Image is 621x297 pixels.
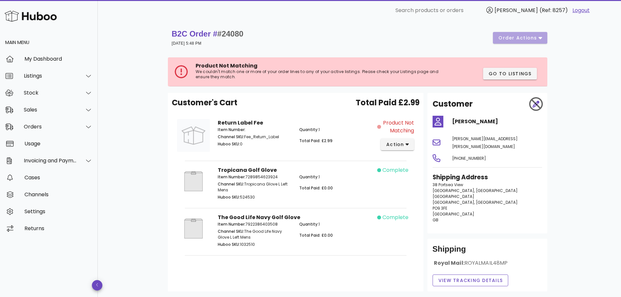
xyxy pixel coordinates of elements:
[433,188,518,193] span: [GEOGRAPHIC_DATA], [GEOGRAPHIC_DATA]
[172,97,237,109] span: Customer's Cart
[177,119,210,152] img: Product Image
[382,166,408,174] span: complete
[299,174,373,180] p: 1
[218,242,240,247] span: Huboo SKU:
[433,275,509,286] button: View Tracking details
[24,56,93,62] div: My Dashboard
[177,214,210,244] img: Product Image
[495,7,538,14] span: [PERSON_NAME]
[24,225,93,231] div: Returns
[218,221,245,227] span: Item Number:
[218,214,300,221] strong: The Good Life Navy Golf Glove
[433,173,542,182] h3: Shipping Address
[433,244,542,260] div: Shipping
[196,62,258,69] span: Product Not Matching
[452,136,518,149] span: [PERSON_NAME][EMAIL_ADDRESS][PERSON_NAME][DOMAIN_NAME]
[433,98,473,110] h2: Customer
[24,141,93,147] div: Usage
[381,139,414,150] button: action
[24,191,93,198] div: Channels
[24,124,77,130] div: Orders
[24,208,93,215] div: Settings
[299,127,318,132] span: Quantity:
[218,119,263,126] strong: Return Label Fee
[433,205,447,211] span: PO9 3FE
[172,29,244,38] strong: B2C Order #
[483,68,537,80] button: Go to Listings
[218,134,292,140] p: Fee_Return_Label
[433,211,474,217] span: [GEOGRAPHIC_DATA]
[540,7,568,14] span: (Ref: 8257)
[433,217,438,223] span: GB
[488,70,532,77] span: Go to Listings
[438,277,503,284] span: View Tracking details
[24,157,77,164] div: Invoicing and Payments
[24,73,77,79] div: Listings
[218,174,292,180] p: 7289854623924
[218,181,244,187] span: Channel SKU:
[218,141,240,147] span: Huboo SKU:
[572,7,590,14] a: Logout
[218,194,240,200] span: Huboo SKU:
[433,182,463,187] span: 38 Portsea View
[24,90,77,96] div: Stock
[24,174,93,181] div: Cases
[299,174,318,180] span: Quantity:
[24,107,77,113] div: Sales
[5,9,57,23] img: Huboo Logo
[218,127,245,132] span: Item Number:
[172,41,201,46] small: [DATE] 5:48 PM
[299,127,373,133] p: 1
[299,221,318,227] span: Quantity:
[299,185,333,191] span: Total Paid: £0.00
[218,194,292,200] p: 524530
[433,194,474,199] span: [GEOGRAPHIC_DATA]
[452,118,542,126] h4: [PERSON_NAME]
[299,232,333,238] span: Total Paid: £0.00
[217,29,244,38] span: #24080
[218,229,244,234] span: Channel SKU:
[433,260,542,272] div: Royal Mail:
[218,141,292,147] p: 0
[382,214,408,221] span: complete
[218,229,292,240] p: The Good Life Navy Glove L Left Mens
[196,69,451,80] p: We couldn't match one or more of your order lines to any of your active listings. Please check yo...
[299,138,333,143] span: Total Paid: £2.99
[433,200,518,205] span: [GEOGRAPHIC_DATA], [GEOGRAPHIC_DATA]
[452,156,486,161] span: [PHONE_NUMBER]
[218,134,244,140] span: Channel SKU:
[218,221,292,227] p: 7922386403508
[177,166,210,196] img: Product Image
[218,174,245,180] span: Item Number:
[218,166,277,174] strong: Tropicana Golf Glove
[382,119,414,135] span: Product Not Matching
[299,221,373,227] p: 1
[356,97,420,109] span: Total Paid £2.99
[218,181,292,193] p: Tropicana Glove L Left Mens
[465,259,508,267] span: ROYALMAIL48MP
[218,242,292,247] p: 1032510
[386,141,404,148] span: action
